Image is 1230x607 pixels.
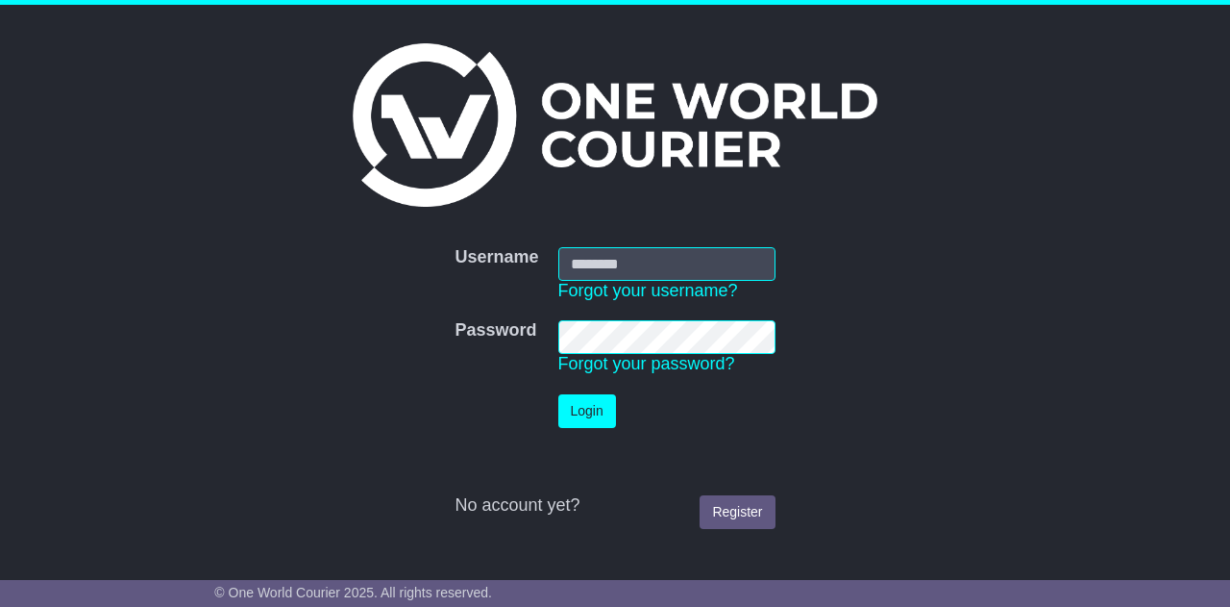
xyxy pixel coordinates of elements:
[353,43,877,207] img: One World
[455,320,536,341] label: Password
[558,394,616,428] button: Login
[558,281,738,300] a: Forgot your username?
[558,354,735,373] a: Forgot your password?
[214,585,492,600] span: © One World Courier 2025. All rights reserved.
[455,495,775,517] div: No account yet?
[700,495,775,529] a: Register
[455,247,538,268] label: Username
